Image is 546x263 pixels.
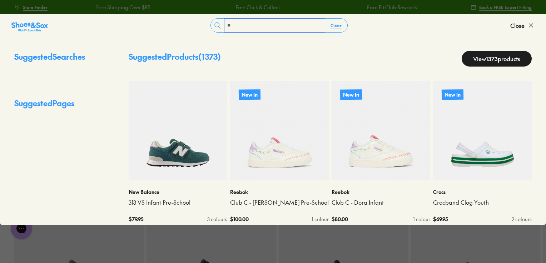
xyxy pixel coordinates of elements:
[332,215,348,223] span: $ 80.00
[510,21,525,30] span: Close
[230,188,329,196] p: Reebok
[129,51,221,67] p: Suggested Products
[230,215,249,223] span: $ 100.00
[129,188,227,196] p: New Balance
[332,188,430,196] p: Reebok
[433,199,532,206] a: Crocband Clog Youth
[207,215,227,223] div: 3 colours
[479,4,532,10] span: Book a FREE Expert Fitting
[512,215,532,223] div: 2 colours
[11,20,48,31] a: Shoes &amp; Sox
[238,88,261,101] p: New In
[382,4,436,11] a: Free Shipping Over $85
[7,215,36,242] iframe: Gorgias live chat messenger
[118,4,162,11] a: Free Click & Collect
[230,81,329,180] a: New In
[433,81,532,180] a: New In
[312,215,329,223] div: 1 colour
[413,215,430,223] div: 1 colour
[510,18,535,33] button: Close
[332,81,430,180] a: New In
[332,199,430,206] a: Club C - Dora Infant
[471,1,532,14] a: Book a FREE Expert Fitting
[198,51,221,62] span: ( 1373 )
[14,51,100,68] p: Suggested Searches
[14,1,48,14] a: Store Finder
[433,215,448,223] span: $ 69.95
[442,89,463,100] p: New In
[129,199,227,206] a: 313 VS Infant Pre-School
[129,215,143,223] span: $ 79.95
[340,89,362,100] p: New In
[462,51,532,67] a: View1373products
[14,97,100,115] p: Suggested Pages
[11,21,48,33] img: SNS_Logo_Responsive.svg
[230,199,329,206] a: Club C - [PERSON_NAME] Pre-School
[23,4,48,10] span: Store Finder
[433,188,532,196] p: Crocs
[249,4,299,11] a: Earn Fit Club Rewards
[325,19,347,32] button: Clear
